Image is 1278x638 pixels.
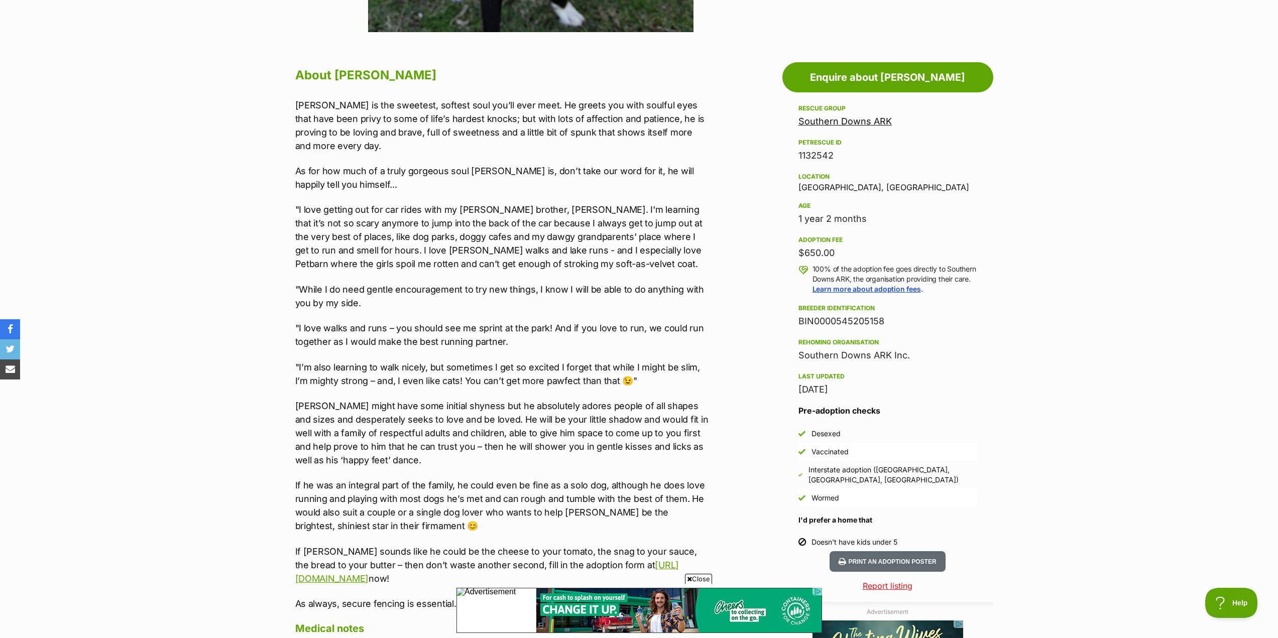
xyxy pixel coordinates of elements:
[798,202,977,210] div: Age
[812,264,977,294] p: 100% of the adoption fee goes directly to Southern Downs ARK, the organisation providing their ca...
[295,360,710,388] p: "I’m also learning to walk nicely, but sometimes I get so excited I forget that while I might be ...
[798,515,977,525] h4: I'd prefer a home that
[295,98,710,153] p: [PERSON_NAME] is the sweetest, softest soul you’ll ever meet. He greets you with soulful eyes tha...
[1205,588,1258,618] iframe: Help Scout Beacon - Open
[798,338,977,346] div: Rehoming organisation
[808,465,977,485] div: Interstate adoption ([GEOGRAPHIC_DATA], [GEOGRAPHIC_DATA], [GEOGRAPHIC_DATA])
[295,622,710,635] h4: Medical notes
[295,321,710,348] p: "I love walks and runs – you should see me sprint at the park! And if you love to run, we could r...
[782,62,993,92] a: Enquire about [PERSON_NAME]
[456,588,822,633] iframe: Advertisement
[798,430,805,437] img: Yes
[798,173,977,181] div: Location
[798,304,977,312] div: Breeder identification
[812,285,921,293] a: Learn more about adoption fees
[798,171,977,192] div: [GEOGRAPHIC_DATA], [GEOGRAPHIC_DATA]
[811,447,849,457] div: Vaccinated
[798,382,977,397] div: [DATE]
[798,314,977,328] div: BIN0000545205158
[295,399,710,467] p: [PERSON_NAME] might have some initial shyness but he absolutely adores people of all shapes and s...
[811,493,839,503] div: Wormed
[798,236,977,244] div: Adoption fee
[295,597,710,610] p: As always, secure fencing is essential. Prior working dog experience will be well regarded.
[798,149,977,163] div: 1132542
[782,580,993,592] a: Report listing
[295,478,710,533] p: If he was an integral part of the family, he could even be fine as a solo dog, although he does l...
[798,139,977,147] div: PetRescue ID
[798,212,977,226] div: 1 year 2 months
[295,283,710,310] p: "While I do need gentle encouragement to try new things, I know I will be able to do anything wit...
[830,551,945,572] button: Print an adoption poster
[798,372,977,380] div: Last updated
[798,448,805,455] img: Yes
[295,203,710,271] p: "I love getting out for car rides with my [PERSON_NAME] brother, [PERSON_NAME]. I'm learning that...
[798,473,802,477] img: Yes
[685,574,712,584] span: Close
[295,64,710,86] h2: About [PERSON_NAME]
[798,494,805,501] img: Yes
[798,116,892,126] a: Southern Downs ARK
[798,348,977,362] div: Southern Downs ARK Inc.
[295,545,710,585] p: If [PERSON_NAME] sounds like he could be the cheese to your tomato, the snag to your sauce, the b...
[811,537,897,547] div: Doesn't have kids under 5
[295,560,679,584] a: [URL][DOMAIN_NAME]
[798,246,977,260] div: $650.00
[295,164,710,191] p: As for how much of a truly gorgeous soul [PERSON_NAME] is, don’t take our word for it, he will ha...
[811,429,841,439] div: Desexed
[798,104,977,112] div: Rescue group
[798,405,977,417] h3: Pre-adoption checks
